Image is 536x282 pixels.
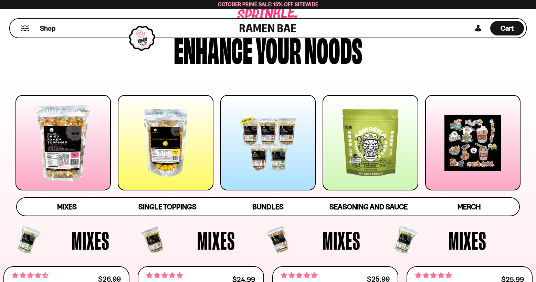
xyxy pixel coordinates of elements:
[305,32,362,65] div: noods
[449,228,486,253] span: Mixes
[20,25,30,31] button: Mobile Menu Trigger
[197,228,235,253] span: Mixes
[458,202,481,211] span: Merch
[501,24,514,32] span: Cart
[138,202,197,211] span: Single Toppings
[329,202,408,211] span: Seasoning and Sauce
[40,21,55,35] a: Shop
[57,202,77,211] span: Mixes
[415,271,452,280] span: 4.76 stars
[12,271,49,280] span: 4.68 stars
[256,32,301,65] div: your
[252,202,283,211] span: Bundles
[40,24,55,33] span: Shop
[17,198,117,216] a: Mixes
[281,271,317,280] span: 4.75 stars
[146,271,183,280] span: 4.76 stars
[323,228,360,253] span: Mixes
[174,32,252,65] div: Enhance
[117,198,218,216] a: Single Toppings
[218,1,318,8] span: October Prime Sale: 15% off Sitewide
[72,228,109,253] span: Mixes
[490,19,524,38] div: Cart
[318,198,419,216] a: Seasoning and Sauce
[218,198,318,216] a: Bundles
[419,198,519,216] a: Merch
